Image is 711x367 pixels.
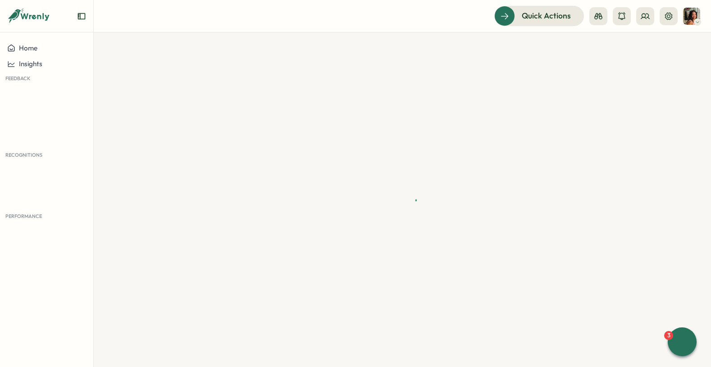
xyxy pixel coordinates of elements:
[683,8,700,25] img: Viveca Riley
[19,59,42,68] span: Insights
[664,331,673,340] div: 3
[522,10,571,22] span: Quick Actions
[494,6,584,26] button: Quick Actions
[668,327,697,356] button: 3
[77,12,86,21] button: Expand sidebar
[19,44,37,52] span: Home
